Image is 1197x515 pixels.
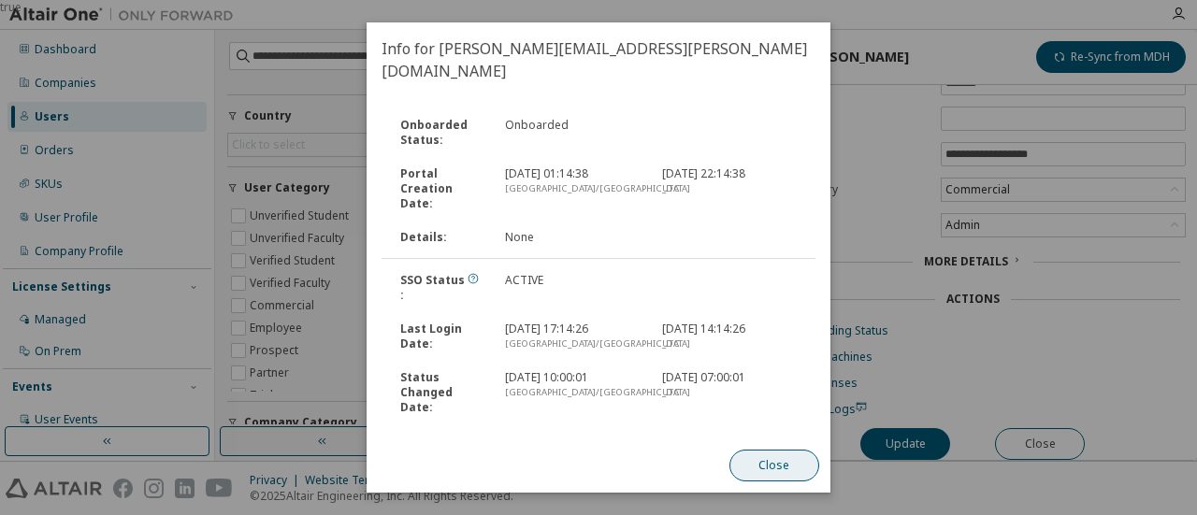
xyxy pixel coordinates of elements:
[494,230,651,245] div: None
[505,181,640,196] div: [GEOGRAPHIC_DATA]/[GEOGRAPHIC_DATA]
[494,322,651,351] div: [DATE] 17:14:26
[494,273,651,303] div: ACTIVE
[367,22,830,97] h2: Info for [PERSON_NAME][EMAIL_ADDRESS][PERSON_NAME][DOMAIN_NAME]
[505,336,640,351] div: [GEOGRAPHIC_DATA]/[GEOGRAPHIC_DATA]
[389,322,494,351] div: Last Login Date :
[505,385,640,400] div: [GEOGRAPHIC_DATA]/[GEOGRAPHIC_DATA]
[651,370,808,415] div: [DATE] 07:00:01
[389,370,494,415] div: Status Changed Date :
[389,118,494,148] div: Onboarded Status :
[494,118,651,148] div: Onboarded
[662,336,797,351] div: UTC
[494,166,651,211] div: [DATE] 01:14:38
[651,322,808,351] div: [DATE] 14:14:26
[651,166,808,211] div: [DATE] 22:14:38
[494,370,651,415] div: [DATE] 10:00:01
[389,166,494,211] div: Portal Creation Date :
[389,230,494,245] div: Details :
[389,273,494,303] div: SSO Status :
[729,450,819,481] button: Close
[662,385,797,400] div: UTC
[662,181,797,196] div: UTC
